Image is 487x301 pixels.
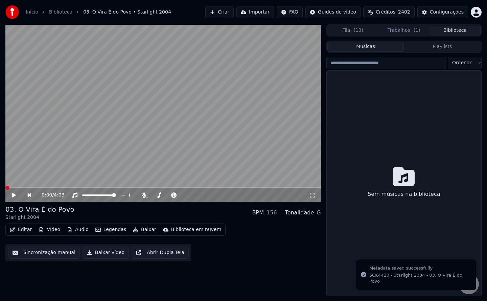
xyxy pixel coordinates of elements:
div: Sem músicas na biblioteca [365,187,443,201]
button: Músicas [327,42,404,52]
div: G [317,209,321,217]
button: Legendas [93,225,129,234]
button: Configurações [417,6,468,18]
div: Tonalidade [285,209,314,217]
button: FAQ [277,6,303,18]
button: Áudio [64,225,91,234]
div: Biblioteca em nuvem [171,226,222,233]
button: Abrir Dupla Tela [132,247,189,259]
span: ( 13 ) [354,27,364,34]
div: Metadata saved successfully [369,265,470,272]
span: Ordenar [452,60,471,66]
span: 03. O Vira É do Povo • Starlight 2004 [83,9,171,16]
div: BPM [252,209,264,217]
button: Baixar [130,225,159,234]
div: Configurações [430,9,464,16]
div: SCK4420 - Starlight 2004 - 03. O Vira É do Povo [369,272,470,284]
button: Baixar vídeo [83,247,129,259]
button: Vídeo [36,225,63,234]
button: Criar [205,6,234,18]
div: 03. O Vira É do Povo [5,205,74,214]
button: Créditos2402 [363,6,415,18]
span: 4:03 [54,192,64,199]
button: Editar [7,225,34,234]
button: Playlists [404,42,481,52]
div: / [42,192,58,199]
span: 2402 [398,9,410,16]
span: Créditos [376,9,395,16]
button: Biblioteca [430,26,481,36]
button: Guides de vídeo [305,6,361,18]
div: Starlight 2004 [5,214,74,221]
a: Início [26,9,38,16]
span: 0:00 [42,192,52,199]
span: ( 1 ) [414,27,420,34]
nav: breadcrumb [26,9,171,16]
div: 156 [266,209,277,217]
button: Importar [236,6,274,18]
button: Sincronização manual [8,247,80,259]
img: youka [5,5,19,19]
button: Trabalhos [378,26,430,36]
a: Biblioteca [49,9,72,16]
button: Fila [327,26,378,36]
